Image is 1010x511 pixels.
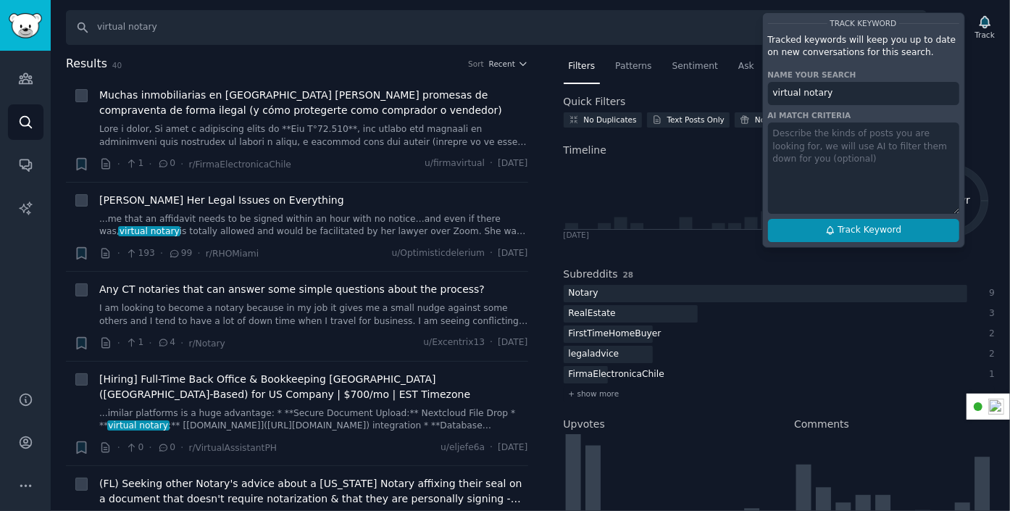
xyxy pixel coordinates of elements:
[768,82,959,105] input: Name this search
[490,336,493,349] span: ·
[623,270,634,279] span: 28
[66,10,927,45] input: Search Keyword
[149,336,151,351] span: ·
[99,193,344,208] a: [PERSON_NAME] Her Legal Issues on Everything
[970,12,1000,43] button: Track
[982,368,996,381] div: 1
[9,13,42,38] img: GummySearch logo
[180,336,183,351] span: ·
[188,338,225,349] span: r/Notary
[982,328,996,341] div: 2
[489,59,528,69] button: Recent
[99,302,528,328] a: I am looking to become a notary because in my job it gives me a small nudge against some others a...
[160,246,163,261] span: ·
[564,285,604,303] div: Notary
[125,247,155,260] span: 193
[197,246,200,261] span: ·
[489,59,515,69] span: Recent
[755,115,812,125] div: Not Viewed Yet
[125,336,143,349] span: 1
[168,247,192,260] span: 99
[117,440,120,455] span: ·
[498,247,527,260] span: [DATE]
[117,157,120,172] span: ·
[564,143,607,158] span: Timeline
[490,157,493,170] span: ·
[107,420,170,431] span: virtual notary
[564,366,669,384] div: FirmaElectronicaChile
[584,115,637,125] div: No Duplicates
[157,441,175,454] span: 0
[392,247,485,260] span: u/Optimisticdelerium
[157,336,175,349] span: 4
[615,60,651,73] span: Patterns
[982,348,996,361] div: 2
[99,213,528,238] a: ...me that an affidavit needs to be signed within an hour with no notice…and even if there was,vi...
[66,55,107,73] span: Results
[564,230,590,240] div: [DATE]
[112,61,122,70] span: 40
[206,249,259,259] span: r/RHOMiami
[99,476,528,507] a: (FL) Seeking other Notary's advice about a [US_STATE] Notary affixing their seal on a document th...
[99,282,485,297] a: Any CT notaries that can answer some simple questions about the process?
[672,60,718,73] span: Sentiment
[768,110,959,120] div: AI match criteria
[498,336,527,349] span: [DATE]
[188,443,277,453] span: r/VirtualAssistantPH
[564,417,605,432] h2: Upvotes
[768,70,959,80] div: Name your search
[441,441,485,454] span: u/eljefe6a
[569,389,619,399] span: + show more
[490,441,493,454] span: ·
[423,336,485,349] span: u/Excentrix13
[180,157,183,172] span: ·
[498,441,527,454] span: [DATE]
[564,267,618,282] h2: Subreddits
[564,94,626,109] h2: Quick Filters
[125,157,143,170] span: 1
[157,157,175,170] span: 0
[667,115,725,125] div: Text Posts Only
[149,440,151,455] span: ·
[118,226,180,236] span: virtual notary
[564,305,621,323] div: RealEstate
[768,219,959,242] button: Track Keyword
[117,336,120,351] span: ·
[180,440,183,455] span: ·
[468,59,484,69] div: Sort
[982,287,996,300] div: 9
[99,407,528,433] a: ...imilar platforms is a huge advantage: * **Secure Document Upload:** Nextcloud File Drop * **vi...
[564,325,667,344] div: FirstTimeHomeBuyer
[99,88,528,118] a: Muchas inmobiliarias en [GEOGRAPHIC_DATA] [PERSON_NAME] promesas de compraventa de forma ilegal (...
[99,123,528,149] a: Lore i dolor, Si amet c adipiscing elits do **Eiu T°72.510**, inc utlabo etd magnaali en adminimv...
[125,441,143,454] span: 0
[794,417,849,432] h2: Comments
[564,346,625,364] div: legaladvice
[738,60,754,73] span: Ask
[490,247,493,260] span: ·
[99,372,528,402] a: [Hiring] Full-Time Back Office & Bookkeeping [GEOGRAPHIC_DATA] ([GEOGRAPHIC_DATA]-Based) for US C...
[838,224,901,237] span: Track Keyword
[149,157,151,172] span: ·
[768,34,959,59] p: Tracked keywords will keep you up to date on new conversations for this search.
[830,19,897,28] span: Track Keyword
[188,159,291,170] span: r/FirmaElectronicaChile
[982,307,996,320] div: 3
[498,157,527,170] span: [DATE]
[975,30,995,40] div: Track
[117,246,120,261] span: ·
[425,157,485,170] span: u/firmavirtual
[569,60,596,73] span: Filters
